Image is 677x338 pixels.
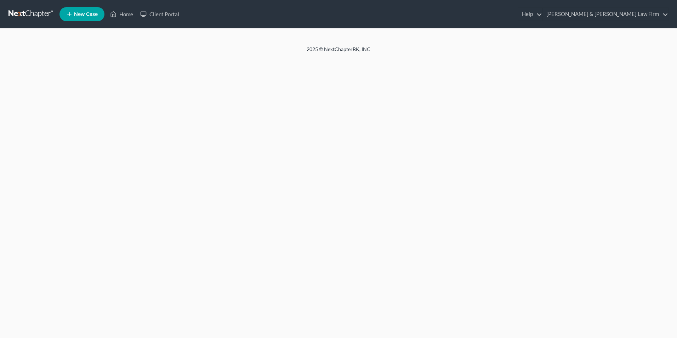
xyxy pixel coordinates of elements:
a: Home [107,8,137,21]
a: [PERSON_NAME] & [PERSON_NAME] Law Firm [543,8,668,21]
div: 2025 © NextChapterBK, INC [137,46,540,58]
a: Help [518,8,542,21]
a: Client Portal [137,8,183,21]
new-legal-case-button: New Case [59,7,104,21]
